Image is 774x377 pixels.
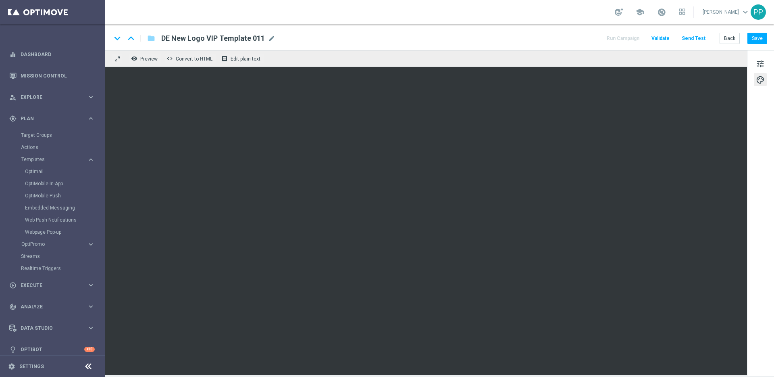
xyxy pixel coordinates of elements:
i: lightbulb [9,346,17,353]
div: Analyze [9,303,87,310]
span: Explore [21,95,87,100]
a: Web Push Notifications [25,217,84,223]
a: Realtime Triggers [21,265,84,272]
div: Mission Control [9,65,95,86]
button: folder [146,32,156,45]
button: palette [754,73,767,86]
a: OptiMobile In-App [25,180,84,187]
button: OptiPromo keyboard_arrow_right [21,241,95,247]
a: Dashboard [21,44,95,65]
i: keyboard_arrow_down [111,32,123,44]
div: Dashboard [9,44,95,65]
button: Mission Control [9,73,95,79]
button: Back [720,33,740,44]
span: Convert to HTML [176,56,212,62]
span: code [166,55,173,62]
div: OptiPromo [21,238,104,250]
i: keyboard_arrow_right [87,93,95,101]
a: Optibot [21,339,84,360]
button: Validate [650,33,671,44]
i: receipt [221,55,228,62]
button: track_changes Analyze keyboard_arrow_right [9,304,95,310]
div: Target Groups [21,129,104,141]
div: Plan [9,115,87,122]
span: tune [756,59,765,69]
span: Execute [21,283,87,288]
span: Plan [21,116,87,121]
div: Webpage Pop-up [25,226,104,238]
i: play_circle_outline [9,282,17,289]
i: settings [8,363,15,370]
div: Explore [9,94,87,101]
a: [PERSON_NAME]keyboard_arrow_down [702,6,751,18]
a: Webpage Pop-up [25,229,84,235]
a: Mission Control [21,65,95,86]
div: Optibot [9,339,95,360]
a: Streams [21,253,84,260]
button: lightbulb Optibot +10 [9,346,95,353]
span: Analyze [21,304,87,309]
span: DE New Logo VIP Template 011 [161,34,265,43]
a: Embedded Messaging [25,205,84,211]
div: OptiMobile Push [25,190,104,202]
div: Streams [21,250,104,262]
div: Optimail [25,165,104,178]
i: keyboard_arrow_up [125,32,137,44]
span: Templates [21,157,79,162]
button: remove_red_eye Preview [129,53,161,64]
button: play_circle_outline Execute keyboard_arrow_right [9,282,95,289]
i: remove_red_eye [131,55,137,62]
button: person_search Explore keyboard_arrow_right [9,94,95,101]
div: Templates [21,157,87,162]
div: Data Studio keyboard_arrow_right [9,325,95,331]
div: PP [751,4,766,20]
i: keyboard_arrow_right [87,115,95,122]
div: +10 [84,347,95,352]
a: Actions [21,144,84,151]
a: Target Groups [21,132,84,138]
a: Optimail [25,168,84,175]
div: OptiPromo [21,242,87,247]
i: keyboard_arrow_right [87,324,95,332]
button: code Convert to HTML [164,53,216,64]
span: keyboard_arrow_down [741,8,750,17]
span: Preview [140,56,158,62]
div: Data Studio [9,325,87,332]
i: keyboard_arrow_right [87,303,95,310]
a: Settings [19,364,44,369]
span: palette [756,75,765,85]
div: Actions [21,141,104,153]
button: Send Test [680,33,707,44]
div: Realtime Triggers [21,262,104,274]
span: school [635,8,644,17]
div: Web Push Notifications [25,214,104,226]
button: Save [747,33,767,44]
i: folder [147,34,155,43]
button: receipt Edit plain text [219,53,264,64]
i: equalizer [9,51,17,58]
span: Validate [651,36,670,41]
i: keyboard_arrow_right [87,156,95,163]
i: keyboard_arrow_right [87,281,95,289]
i: keyboard_arrow_right [87,241,95,248]
div: Execute [9,282,87,289]
button: tune [754,57,767,70]
i: track_changes [9,303,17,310]
button: Templates keyboard_arrow_right [21,156,95,163]
button: equalizer Dashboard [9,51,95,58]
span: mode_edit [268,35,275,42]
i: gps_fixed [9,115,17,122]
a: OptiMobile Push [25,193,84,199]
span: Data Studio [21,326,87,331]
button: gps_fixed Plan keyboard_arrow_right [9,115,95,122]
div: Templates [21,153,104,238]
